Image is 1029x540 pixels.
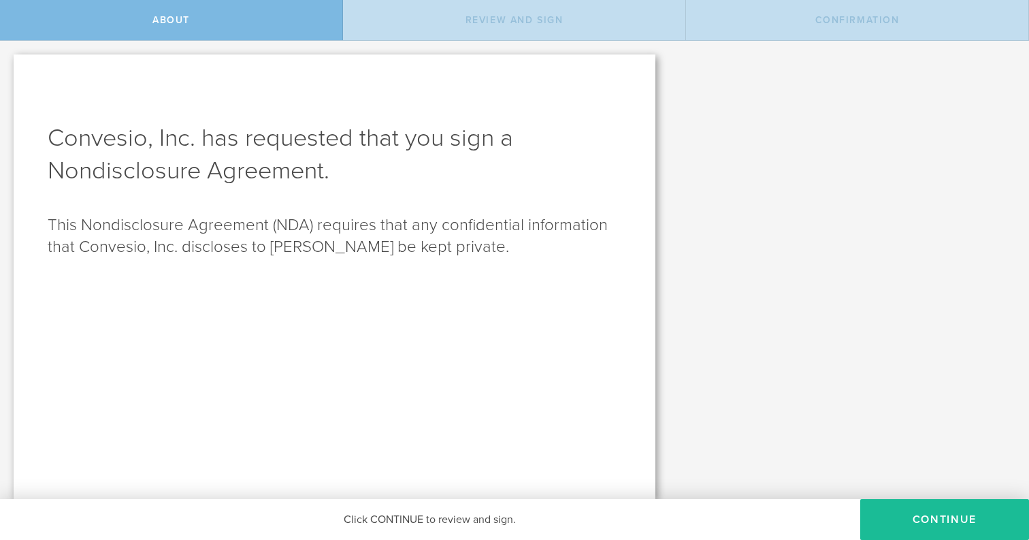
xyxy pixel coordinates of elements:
span: About [152,14,190,26]
span: Confirmation [815,14,900,26]
button: Continue [860,499,1029,540]
h1: Convesio, Inc. has requested that you sign a Nondisclosure Agreement . [48,122,621,187]
span: Review and sign [465,14,563,26]
p: This Nondisclosure Agreement (NDA) requires that any confidential information that Convesio, Inc.... [48,215,621,258]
